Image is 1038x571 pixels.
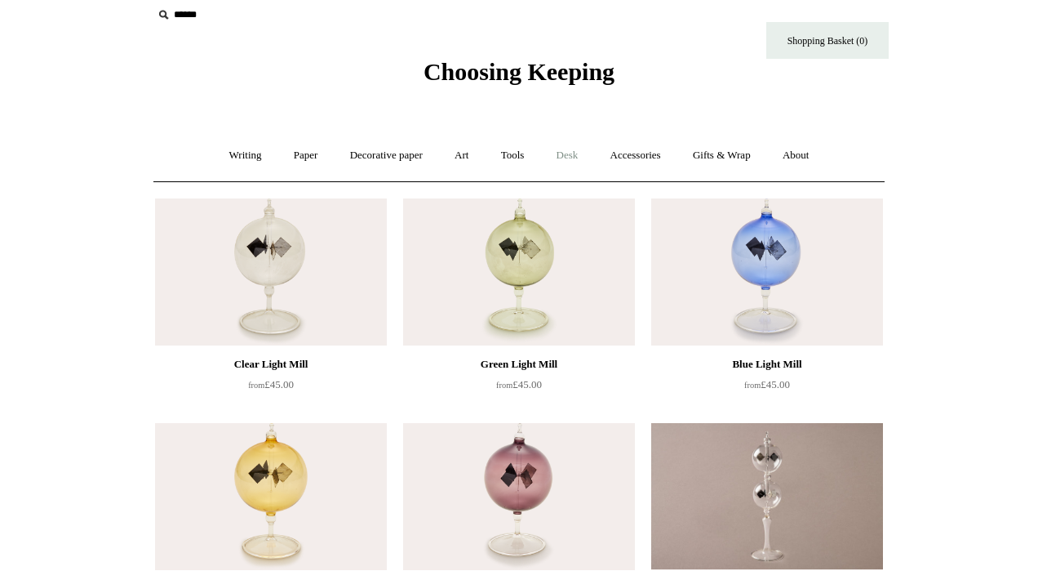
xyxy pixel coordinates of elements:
div: Clear Light Mill [159,355,383,374]
a: Blue Light Mill Blue Light Mill [651,199,883,346]
a: Art [440,134,483,177]
div: Green Light Mill [407,355,631,374]
a: Clear Light Mill from£45.00 [155,355,387,422]
div: Blue Light Mill [655,355,879,374]
a: Clear Light Mill Clear Light Mill [155,199,387,346]
a: Blue Light Mill from£45.00 [651,355,883,422]
img: Yellow Light Mill [155,423,387,570]
a: Decorative paper [335,134,437,177]
a: Accessories [596,134,676,177]
img: Pink Light Mill [403,423,635,570]
span: Choosing Keeping [424,58,614,85]
span: £45.00 [744,378,790,390]
a: Desk [542,134,593,177]
img: Double Clear Light Mill [651,423,883,570]
a: Double Clear Light Mill Double Clear Light Mill [651,423,883,570]
a: Paper [279,134,333,177]
span: from [496,381,512,390]
span: from [248,381,264,390]
a: Green Light Mill Green Light Mill [403,199,635,346]
img: Blue Light Mill [651,199,883,346]
a: Shopping Basket (0) [766,22,889,59]
a: Pink Light Mill Pink Light Mill [403,423,635,570]
img: Green Light Mill [403,199,635,346]
a: Green Light Mill from£45.00 [403,355,635,422]
a: Gifts & Wrap [678,134,765,177]
a: Tools [486,134,539,177]
span: £45.00 [248,378,294,390]
span: £45.00 [496,378,542,390]
img: Clear Light Mill [155,199,387,346]
a: Writing [215,134,277,177]
a: Yellow Light Mill Yellow Light Mill [155,423,387,570]
span: from [744,381,761,390]
a: Choosing Keeping [424,71,614,83]
a: About [768,134,824,177]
